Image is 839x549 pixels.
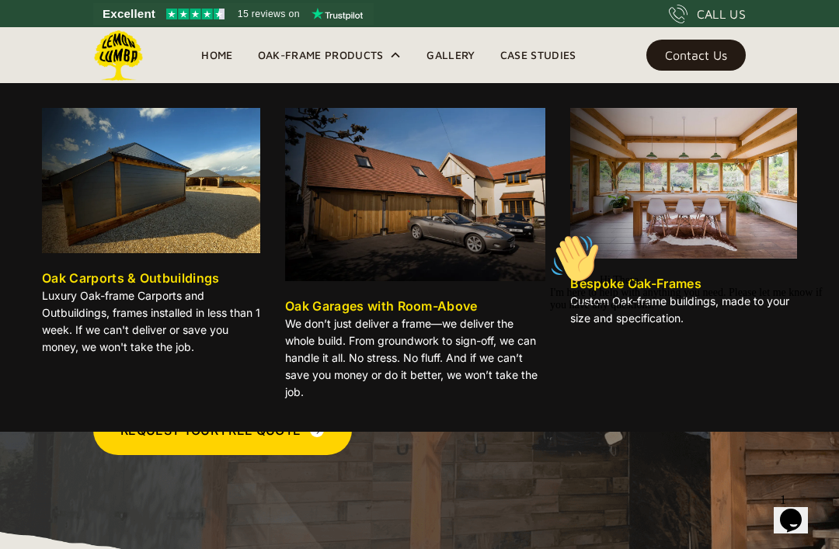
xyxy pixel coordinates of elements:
div: Oak Garages with Room-Above [285,297,478,315]
span: Excellent [103,5,155,23]
a: Home [189,43,245,67]
a: Bespoke Oak-FramesCustom Oak-frame buildings, made to your size and specification. [570,108,797,333]
a: Oak Carports & OutbuildingsLuxury Oak-frame Carports and Outbuildings, frames installed in less t... [42,108,260,362]
div: Oak-Frame Products [258,46,384,64]
a: Oak Garages with Room-AboveWe don’t just deliver a frame—we deliver the whole build. From groundw... [285,108,545,407]
a: Gallery [414,43,487,67]
p: We don’t just deliver a frame—we deliver the whole build. From groundwork to sign-off, we can han... [285,315,545,401]
div: Oak-Frame Products [245,27,415,83]
div: CALL US [697,5,746,23]
span: Hi There, I'm here to help with anything you need. Please let me know if you have any questions. [6,47,279,83]
div: Oak Carports & Outbuildings [42,269,220,287]
iframe: chat widget [544,228,823,479]
a: Contact Us [646,40,746,71]
p: Luxury Oak-frame Carports and Outbuildings, frames installed in less than 1 week. If we can't del... [42,287,260,356]
img: Trustpilot 4.5 stars [166,9,225,19]
div: Contact Us [665,50,727,61]
div: 👋Hi There,I'm here to help with anything you need. Please let me know if you have any questions. [6,6,286,84]
a: See Lemon Lumba reviews on Trustpilot [93,3,374,25]
a: Case Studies [488,43,589,67]
span: 15 reviews on [238,5,300,23]
img: Trustpilot logo [312,8,363,20]
a: CALL US [669,5,746,23]
iframe: chat widget [774,487,823,533]
img: :wave: [6,6,56,56]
